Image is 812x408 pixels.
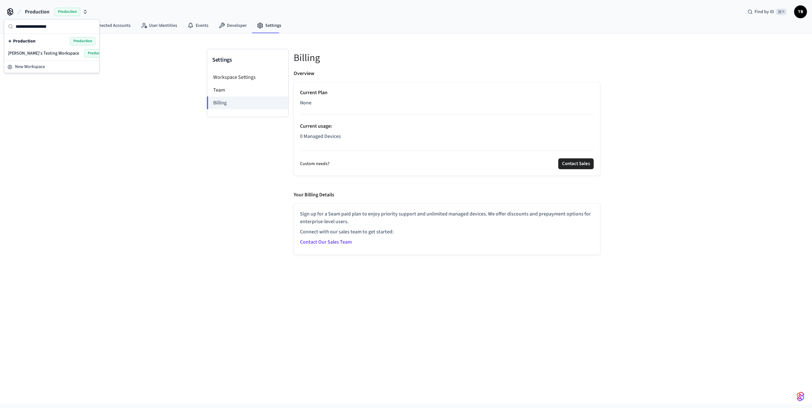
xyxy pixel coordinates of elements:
[13,38,35,44] span: Production
[300,132,594,140] p: 0 Managed Devices
[300,210,594,225] p: Sign up for a Seam paid plan to enjoy priority support and unlimited managed devices. We offer di...
[84,49,110,57] span: Production
[136,20,182,31] a: User Identities
[294,191,334,199] p: Your Billing Details
[294,70,314,77] p: Overview
[300,89,594,96] p: Current Plan
[207,84,288,96] li: Team
[25,8,49,16] span: Production
[558,158,594,169] button: Contact Sales
[300,158,594,169] div: Custom needs?
[55,8,80,16] span: Production
[15,64,45,70] span: New Workspace
[294,51,600,64] h5: Billing
[182,20,214,31] a: Events
[70,37,95,45] span: Production
[300,99,312,107] span: None
[795,6,806,18] span: TB
[300,228,594,236] p: Connect with our sales team to get started:
[252,20,286,31] a: Settings
[794,5,807,18] button: TB
[797,391,804,402] img: SeamLogoGradient.69752ec5.svg
[8,50,79,57] span: [PERSON_NAME]'s Testing Workspace
[207,71,288,84] li: Workspace Settings
[742,6,792,18] div: Find by ID⌘ K
[4,34,99,61] div: Suggestions
[207,96,288,109] li: Billing
[300,238,352,246] a: Contact Our Sales Team
[755,9,774,15] span: Find by ID
[300,122,594,130] p: Current usage :
[78,20,136,31] a: Connected Accounts
[776,9,786,15] span: ⌘ K
[212,56,283,64] h3: Settings
[214,20,252,31] a: Developer
[5,62,99,72] button: New Workspace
